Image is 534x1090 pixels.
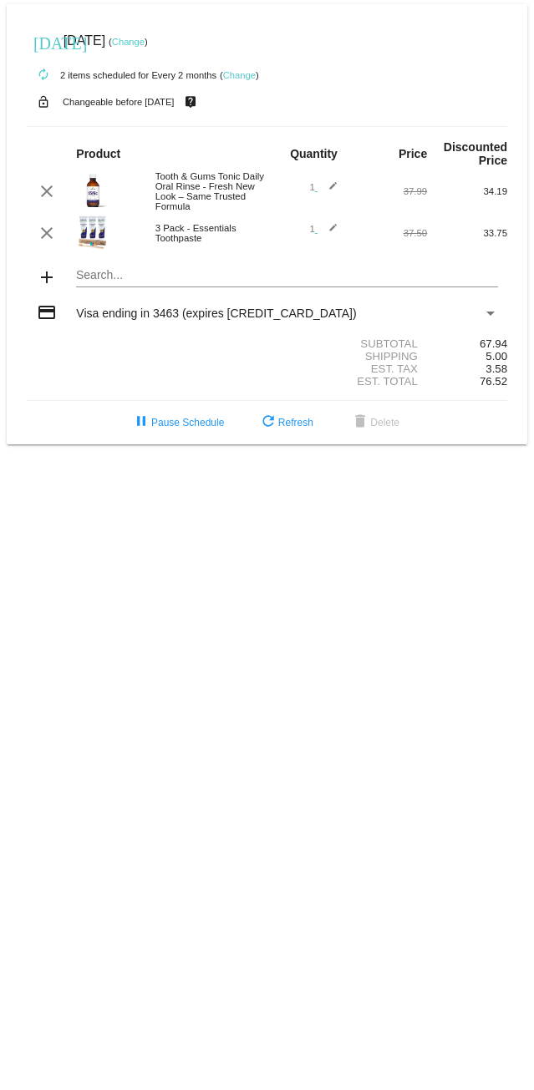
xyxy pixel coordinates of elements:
[147,171,267,211] div: Tooth & Gums Tonic Daily Oral Rinse - Fresh New Look – Same Trusted Formula
[109,37,148,47] small: ( )
[309,182,338,192] span: 1
[480,375,507,388] span: 76.52
[37,267,57,287] mat-icon: add
[131,413,151,433] mat-icon: pause
[267,375,427,388] div: Est. Total
[486,362,507,375] span: 3.58
[427,337,507,350] div: 67.94
[267,337,427,350] div: Subtotal
[112,37,145,47] a: Change
[427,186,507,196] div: 34.19
[347,228,427,238] div: 37.50
[33,91,53,113] mat-icon: lock_open
[37,302,57,322] mat-icon: credit_card
[427,228,507,238] div: 33.75
[245,408,327,438] button: Refresh
[267,350,427,362] div: Shipping
[37,181,57,201] mat-icon: clear
[290,147,338,160] strong: Quantity
[27,70,216,80] small: 2 items scheduled for Every 2 months
[76,215,109,249] img: 3-Pk-and-6-PK-Paste.png
[220,70,259,80] small: ( )
[76,269,497,282] input: Search...
[76,307,356,320] span: Visa ending in 3463 (expires [CREDIT_CARD_DATA])
[267,362,427,375] div: Est. Tax
[350,413,370,433] mat-icon: delete
[33,32,53,52] mat-icon: [DATE]
[37,223,57,243] mat-icon: clear
[181,91,201,113] mat-icon: live_help
[399,147,427,160] strong: Price
[147,223,267,243] div: 3 Pack - Essentials Toothpaste
[258,413,278,433] mat-icon: refresh
[223,70,256,80] a: Change
[337,408,413,438] button: Delete
[318,223,338,243] mat-icon: edit
[444,140,507,167] strong: Discounted Price
[76,147,120,160] strong: Product
[76,174,109,207] img: Single-New-Tonic-Bottle.png
[131,417,224,428] span: Pause Schedule
[318,181,338,201] mat-icon: edit
[486,350,507,362] span: 5.00
[258,417,313,428] span: Refresh
[118,408,237,438] button: Pause Schedule
[350,417,399,428] span: Delete
[347,186,427,196] div: 37.99
[33,65,53,85] mat-icon: autorenew
[76,307,497,320] mat-select: Payment Method
[63,97,175,107] small: Changeable before [DATE]
[309,224,338,234] span: 1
